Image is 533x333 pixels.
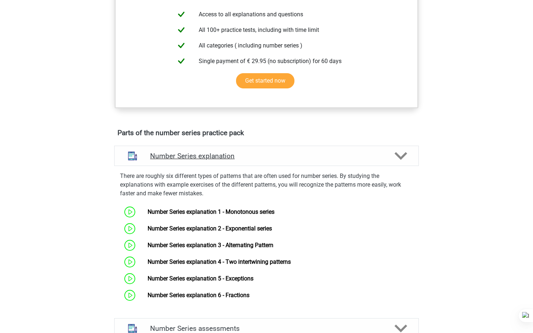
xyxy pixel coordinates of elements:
[111,146,422,166] a: explanations Number Series explanation
[148,292,249,299] a: Number Series explanation 6 - Fractions
[120,172,413,198] p: There are roughly six different types of patterns that are often used for number series. By study...
[150,152,383,160] h4: Number Series explanation
[148,225,272,232] a: Number Series explanation 2 - Exponential series
[148,208,274,215] a: Number Series explanation 1 - Monotonous series
[148,258,291,265] a: Number Series explanation 4 - Two intertwining patterns
[148,275,253,282] a: Number Series explanation 5 - Exceptions
[123,147,142,165] img: number series explanations
[150,324,383,333] h4: Number Series assessments
[236,73,294,88] a: Get started now
[117,129,416,137] h4: Parts of the number series practice pack
[148,242,273,249] a: Number Series explanation 3 - Alternating Pattern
